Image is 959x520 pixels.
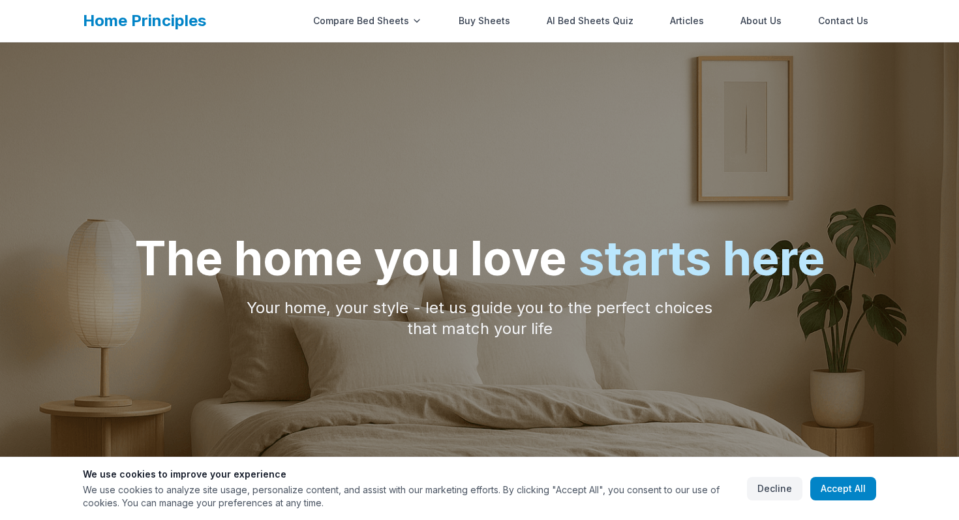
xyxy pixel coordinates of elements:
[747,477,802,500] button: Decline
[83,11,206,30] a: Home Principles
[229,298,730,339] p: Your home, your style - let us guide you to the perfect choices that match your life
[134,235,825,282] h1: The home you love
[578,230,825,286] span: starts here
[810,8,876,34] a: Contact Us
[451,8,518,34] a: Buy Sheets
[733,8,789,34] a: About Us
[539,8,641,34] a: AI Bed Sheets Quiz
[83,483,737,510] p: We use cookies to analyze site usage, personalize content, and assist with our marketing efforts....
[83,468,737,481] h3: We use cookies to improve your experience
[305,8,430,34] div: Compare Bed Sheets
[810,477,876,500] button: Accept All
[662,8,712,34] a: Articles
